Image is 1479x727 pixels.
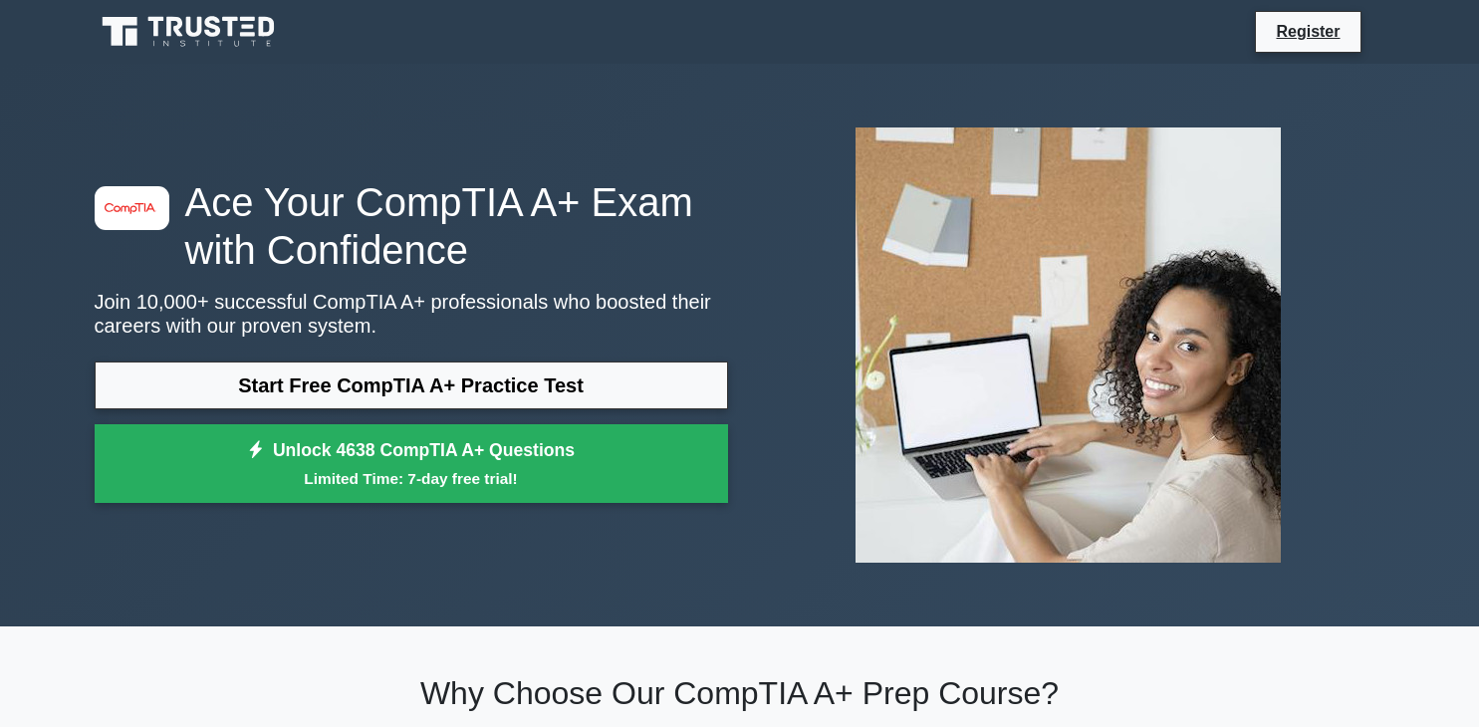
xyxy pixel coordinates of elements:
a: Start Free CompTIA A+ Practice Test [95,362,728,409]
small: Limited Time: 7-day free trial! [120,467,703,490]
p: Join 10,000+ successful CompTIA A+ professionals who boosted their careers with our proven system. [95,290,728,338]
h2: Why Choose Our CompTIA A+ Prep Course? [95,674,1385,712]
h1: Ace Your CompTIA A+ Exam with Confidence [95,178,728,274]
a: Unlock 4638 CompTIA A+ QuestionsLimited Time: 7-day free trial! [95,424,728,504]
a: Register [1264,19,1352,44]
